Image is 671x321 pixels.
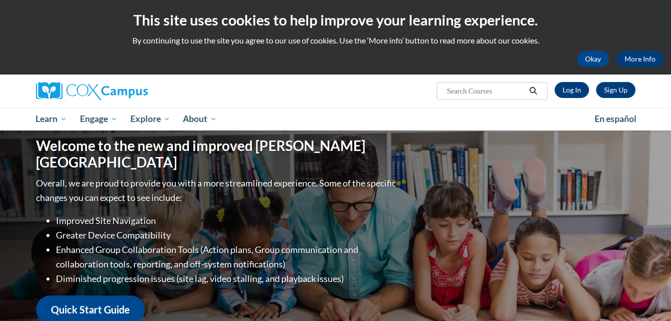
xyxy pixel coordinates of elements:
span: Explore [130,113,170,125]
span: En español [595,113,637,124]
img: Cox Campus [36,82,148,100]
input: Search Courses [446,85,526,97]
h1: Welcome to the new and improved [PERSON_NAME][GEOGRAPHIC_DATA] [36,137,398,171]
span: About [183,113,217,125]
li: Improved Site Navigation [56,213,398,228]
a: Register [596,82,636,98]
li: Enhanced Group Collaboration Tools (Action plans, Group communication and collaboration tools, re... [56,242,398,271]
button: Okay [577,51,609,67]
p: By continuing to use the site you agree to our use of cookies. Use the ‘More info’ button to read... [7,35,664,46]
li: Diminished progression issues (site lag, video stalling, and playback issues) [56,271,398,286]
a: Engage [73,107,124,130]
a: En español [588,108,643,129]
a: Explore [124,107,177,130]
span: Engage [80,113,117,125]
h2: This site uses cookies to help improve your learning experience. [7,10,664,30]
p: Overall, we are proud to provide you with a more streamlined experience. Some of the specific cha... [36,176,398,205]
button: Search [526,85,541,97]
div: Main menu [21,107,651,130]
a: Learn [29,107,74,130]
li: Greater Device Compatibility [56,228,398,242]
a: Cox Campus [36,82,226,100]
a: Log In [555,82,589,98]
a: More Info [617,51,664,67]
span: Learn [35,113,67,125]
a: About [176,107,223,130]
